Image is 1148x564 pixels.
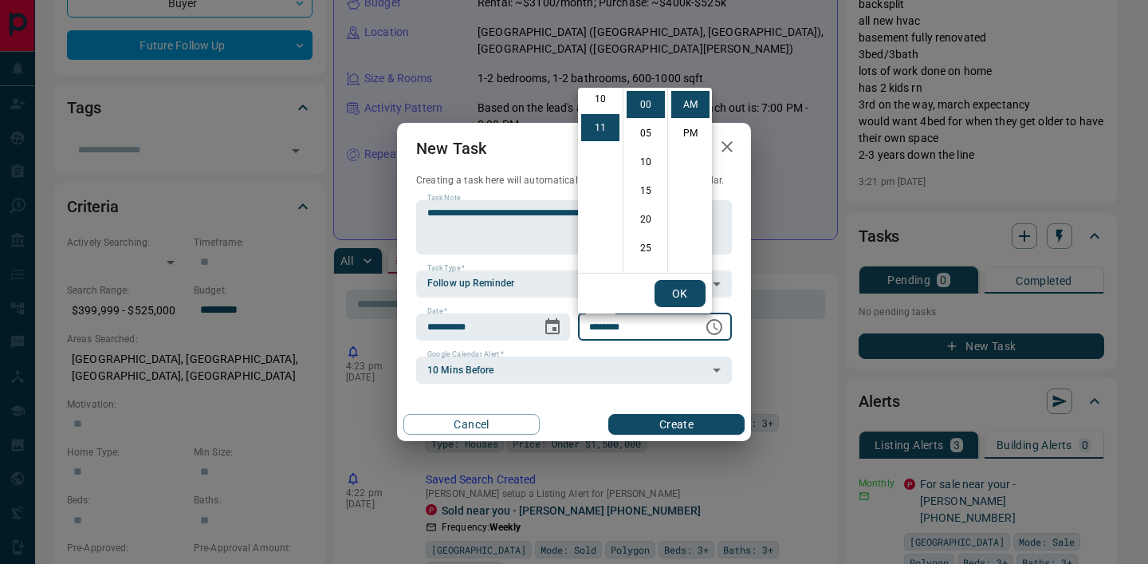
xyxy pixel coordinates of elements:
li: PM [671,120,710,147]
li: 5 minutes [627,120,665,147]
li: 20 minutes [627,206,665,233]
ul: Select hours [578,88,623,273]
label: Time [589,306,610,317]
button: Cancel [403,414,540,435]
li: 30 minutes [627,263,665,290]
button: Choose date, selected date is Mar 17, 2026 [537,311,568,343]
li: 10 minutes [627,148,665,176]
ul: Select minutes [623,88,667,273]
li: AM [671,91,710,118]
div: 10 Mins Before [416,357,732,384]
ul: Select meridiem [667,88,712,273]
p: Creating a task here will automatically add it to your Google Calendar. [416,174,732,187]
label: Task Type [427,263,465,274]
li: 0 minutes [627,91,665,118]
label: Task Note [427,193,460,203]
button: Choose time, selected time is 11:00 AM [698,311,730,343]
li: 25 minutes [627,235,665,262]
button: Create [608,414,745,435]
li: 11 hours [581,114,619,141]
li: 10 hours [581,85,619,112]
label: Google Calendar Alert [427,349,504,360]
label: Date [427,306,447,317]
div: Follow up Reminder [416,270,732,298]
button: OK [655,280,706,307]
h2: New Task [397,123,505,174]
li: 15 minutes [627,177,665,204]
